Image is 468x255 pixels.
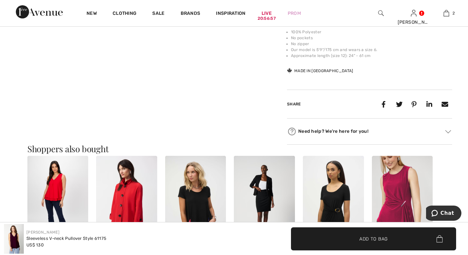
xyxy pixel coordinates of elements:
[4,224,24,254] img: Sleeveless V-Neck Pullover Style 61175
[26,242,44,247] span: US$ 130
[430,9,462,17] a: 2
[258,15,276,22] div: 20:56:57
[113,11,136,17] a: Clothing
[359,235,388,242] span: Add to Bag
[445,130,451,133] img: Arrow2.svg
[452,10,455,16] span: 2
[27,156,89,247] img: Sleeveless V-Neck Pullover Style 61175
[291,227,456,250] button: Add to Bag
[436,235,443,242] img: Bag.svg
[303,156,364,247] img: Casual Knotted Pullover Style 252230
[287,102,301,106] span: Share
[291,53,452,59] li: Approximate length (size 12): 24" - 61 cm
[288,10,301,17] a: Prom
[411,10,416,16] a: Sign In
[378,9,384,17] img: search the website
[87,11,97,17] a: New
[291,41,452,47] li: No zipper
[287,68,353,74] div: Made in [GEOGRAPHIC_DATA]
[262,10,272,17] a: Live20:56:57
[287,127,452,136] div: Need help? We're here for you!
[398,19,430,26] div: [PERSON_NAME]
[291,29,452,35] li: 100% Polyester
[291,35,452,41] li: No pockets
[96,156,157,247] img: Relaxed Fit Button Closure Style 251018
[152,11,164,17] a: Sale
[26,235,106,242] div: Sleeveless V-neck Pullover Style 61175
[426,206,461,222] iframe: Opens a widget where you can chat to one of our agents
[165,156,226,247] img: Casual Color-Blocked Pullover Style 252054
[444,9,449,17] img: My Bag
[181,11,200,17] a: Brands
[27,145,441,153] h3: Shoppers also bought
[16,5,63,18] img: 1ère Avenue
[216,11,245,17] span: Inspiration
[372,156,433,247] img: Casual Hip-Length Pullover Style 253023
[26,230,59,235] a: [PERSON_NAME]
[411,9,416,17] img: My Info
[291,47,452,53] li: Our model is 5'9"/175 cm and wears a size 6.
[234,156,295,247] img: Plain High-Waist Pencil Skirt Style 153071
